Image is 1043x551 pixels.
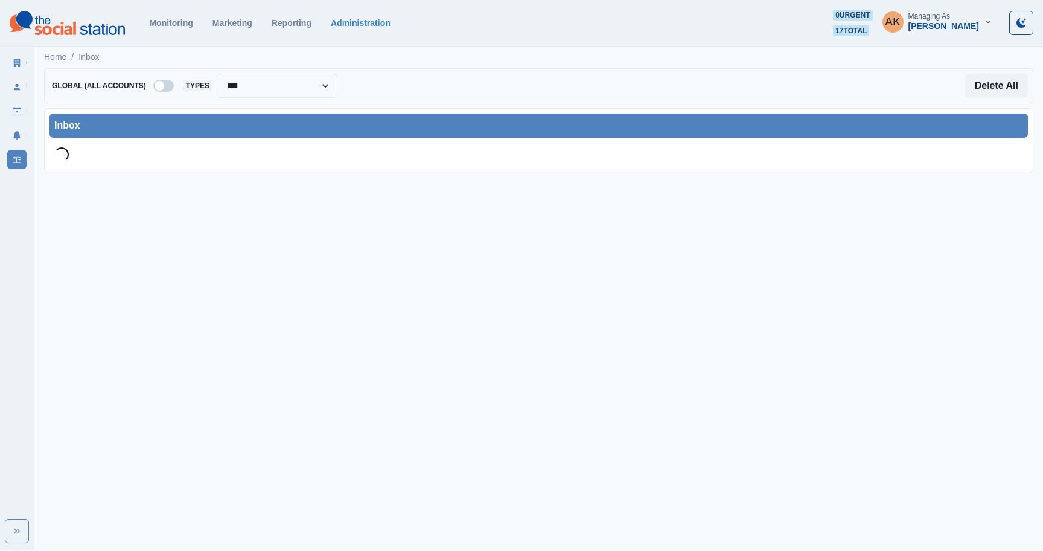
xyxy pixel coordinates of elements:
span: / [71,51,74,63]
div: Alex Kalogeropoulos [885,7,901,36]
div: Managing As [908,12,950,21]
button: Expand [5,519,29,543]
a: Notifications [7,126,27,145]
a: Inbox [7,150,27,169]
span: Types [183,80,212,91]
span: 0 urgent [833,10,872,21]
span: 17 total [833,25,869,36]
button: Toggle Mode [1009,11,1033,35]
a: Reporting [272,18,311,28]
div: [PERSON_NAME] [908,21,979,31]
a: Inbox [78,51,99,63]
a: Users [7,77,27,97]
nav: breadcrumb [44,51,100,63]
a: Monitoring [149,18,193,28]
span: Global (All Accounts) [49,80,148,91]
button: Delete All [965,74,1028,98]
a: Clients [7,53,27,72]
div: Inbox [54,118,1023,133]
a: Draft Posts [7,101,27,121]
button: Managing As[PERSON_NAME] [873,10,1002,34]
a: Marketing [212,18,252,28]
img: logoTextSVG.62801f218bc96a9b266caa72a09eb111.svg [10,11,125,35]
a: Home [44,51,66,63]
a: Administration [331,18,391,28]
